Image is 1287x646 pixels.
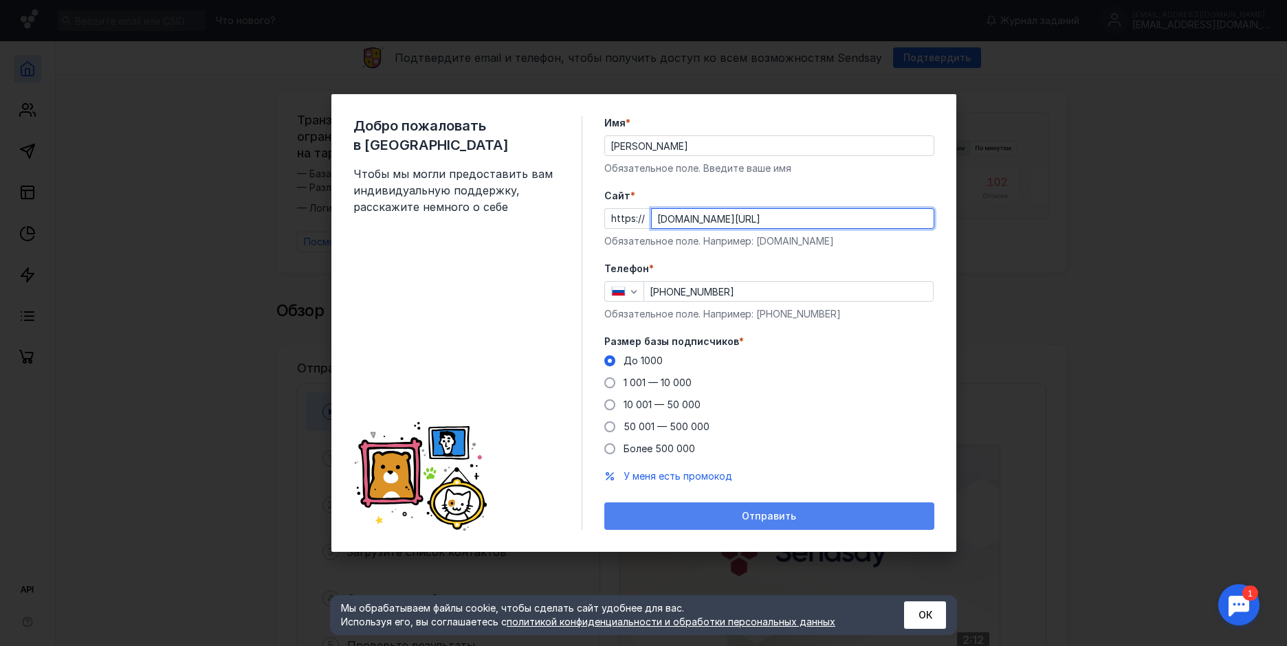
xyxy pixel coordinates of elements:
div: Обязательное поле. Например: [PHONE_NUMBER] [604,307,934,321]
span: Чтобы мы могли предоставить вам индивидуальную поддержку, расскажите немного о себе [353,166,560,215]
span: 50 001 — 500 000 [624,421,709,432]
span: У меня есть промокод [624,470,732,482]
span: Более 500 000 [624,443,695,454]
span: 1 001 — 10 000 [624,377,692,388]
div: Обязательное поле. Например: [DOMAIN_NAME] [604,234,934,248]
div: 1 [31,8,47,23]
button: Отправить [604,502,934,530]
span: До 1000 [624,355,663,366]
span: 10 001 — 50 000 [624,399,701,410]
span: Отправить [742,511,796,522]
span: Добро пожаловать в [GEOGRAPHIC_DATA] [353,116,560,155]
span: Телефон [604,262,649,276]
span: Имя [604,116,626,130]
button: ОК [904,601,946,629]
div: Мы обрабатываем файлы cookie, чтобы сделать сайт удобнее для вас. Используя его, вы соглашаетесь c [341,601,870,629]
div: Обязательное поле. Введите ваше имя [604,161,934,175]
span: Cайт [604,189,630,203]
span: Размер базы подписчиков [604,335,739,348]
a: политикой конфиденциальности и обработки персональных данных [507,616,835,627]
button: У меня есть промокод [624,469,732,483]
